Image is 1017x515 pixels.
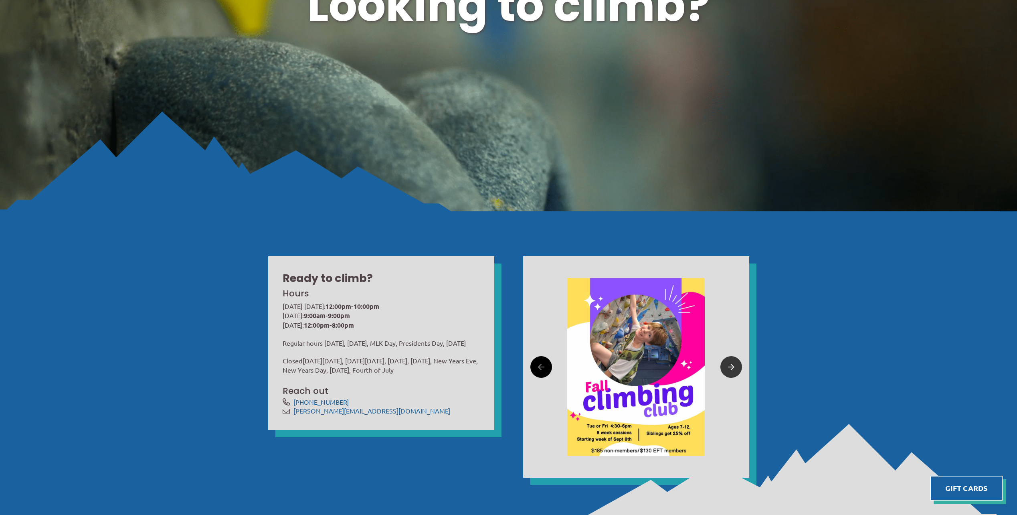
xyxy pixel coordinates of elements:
[283,339,480,348] p: Regular hours [DATE], [DATE], MLK Day, Presidents Day, [DATE]
[283,356,480,374] p: [DATE][DATE], [DATE][DATE], [DATE], [DATE], New Years Eve, New Years Day, [DATE], Fourth of July
[283,302,480,330] p: [DATE]-[DATE]: [DATE]: [DATE]:
[567,278,705,456] img: Image
[283,288,478,300] h3: Hours
[304,311,350,320] strong: 9:00am-9:00pm
[326,302,379,310] strong: 12:00pm-10:00pm
[283,271,480,286] h2: Ready to climb?
[293,398,349,406] a: [PHONE_NUMBER]
[283,385,480,397] h3: Reach out
[283,357,303,365] span: Closed
[304,321,354,329] strong: 12:00pm-8:00pm
[293,407,450,415] a: [PERSON_NAME][EMAIL_ADDRESS][DOMAIN_NAME]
